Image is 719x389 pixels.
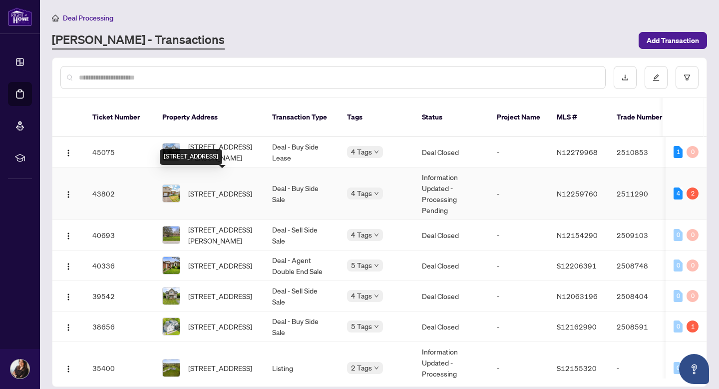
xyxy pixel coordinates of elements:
[351,259,372,271] span: 5 Tags
[188,321,252,332] span: [STREET_ADDRESS]
[557,230,598,239] span: N12154290
[64,323,72,331] img: Logo
[687,259,699,271] div: 0
[264,98,339,137] th: Transaction Type
[653,74,660,81] span: edit
[489,281,549,311] td: -
[609,137,679,167] td: 2510853
[489,311,549,342] td: -
[188,362,252,373] span: [STREET_ADDRESS]
[414,137,489,167] td: Deal Closed
[160,149,222,165] div: [STREET_ADDRESS]
[84,281,154,311] td: 39542
[674,362,683,374] div: 0
[351,229,372,240] span: 4 Tags
[489,220,549,250] td: -
[609,98,679,137] th: Trade Number
[557,261,597,270] span: S12206391
[374,191,379,196] span: down
[60,318,76,334] button: Logo
[64,293,72,301] img: Logo
[60,185,76,201] button: Logo
[489,137,549,167] td: -
[674,290,683,302] div: 0
[64,232,72,240] img: Logo
[60,360,76,376] button: Logo
[351,290,372,301] span: 4 Tags
[163,318,180,335] img: thumbnail-img
[687,187,699,199] div: 2
[374,293,379,298] span: down
[622,74,629,81] span: download
[60,144,76,160] button: Logo
[84,167,154,220] td: 43802
[645,66,668,89] button: edit
[264,167,339,220] td: Deal - Buy Side Sale
[679,354,709,384] button: Open asap
[687,290,699,302] div: 0
[609,281,679,311] td: 2508404
[163,185,180,202] img: thumbnail-img
[687,146,699,158] div: 0
[52,14,59,21] span: home
[351,362,372,373] span: 2 Tags
[188,188,252,199] span: [STREET_ADDRESS]
[647,32,699,48] span: Add Transaction
[60,257,76,273] button: Logo
[264,137,339,167] td: Deal - Buy Side Lease
[188,224,256,246] span: [STREET_ADDRESS][PERSON_NAME]
[374,324,379,329] span: down
[64,190,72,198] img: Logo
[64,262,72,270] img: Logo
[60,288,76,304] button: Logo
[609,167,679,220] td: 2511290
[374,263,379,268] span: down
[264,220,339,250] td: Deal - Sell Side Sale
[264,250,339,281] td: Deal - Agent Double End Sale
[676,66,699,89] button: filter
[188,290,252,301] span: [STREET_ADDRESS]
[154,98,264,137] th: Property Address
[557,363,597,372] span: S12155320
[188,141,256,163] span: [STREET_ADDRESS][PERSON_NAME]
[64,149,72,157] img: Logo
[609,220,679,250] td: 2509103
[557,147,598,156] span: N12279968
[10,359,29,378] img: Profile Icon
[52,31,225,49] a: [PERSON_NAME] - Transactions
[264,311,339,342] td: Deal - Buy Side Sale
[684,74,691,81] span: filter
[64,365,72,373] img: Logo
[414,98,489,137] th: Status
[84,250,154,281] td: 40336
[687,320,699,332] div: 1
[351,146,372,157] span: 4 Tags
[8,7,32,26] img: logo
[609,311,679,342] td: 2508591
[674,146,683,158] div: 1
[163,143,180,160] img: thumbnail-img
[264,281,339,311] td: Deal - Sell Side Sale
[351,187,372,199] span: 4 Tags
[414,311,489,342] td: Deal Closed
[609,250,679,281] td: 2508748
[489,250,549,281] td: -
[687,229,699,241] div: 0
[339,98,414,137] th: Tags
[674,229,683,241] div: 0
[163,226,180,243] img: thumbnail-img
[374,365,379,370] span: down
[414,220,489,250] td: Deal Closed
[614,66,637,89] button: download
[489,98,549,137] th: Project Name
[163,287,180,304] img: thumbnail-img
[374,232,379,237] span: down
[163,359,180,376] img: thumbnail-img
[674,187,683,199] div: 4
[557,291,598,300] span: N12063196
[639,32,707,49] button: Add Transaction
[557,189,598,198] span: N12259760
[549,98,609,137] th: MLS #
[163,257,180,274] img: thumbnail-img
[84,311,154,342] td: 38656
